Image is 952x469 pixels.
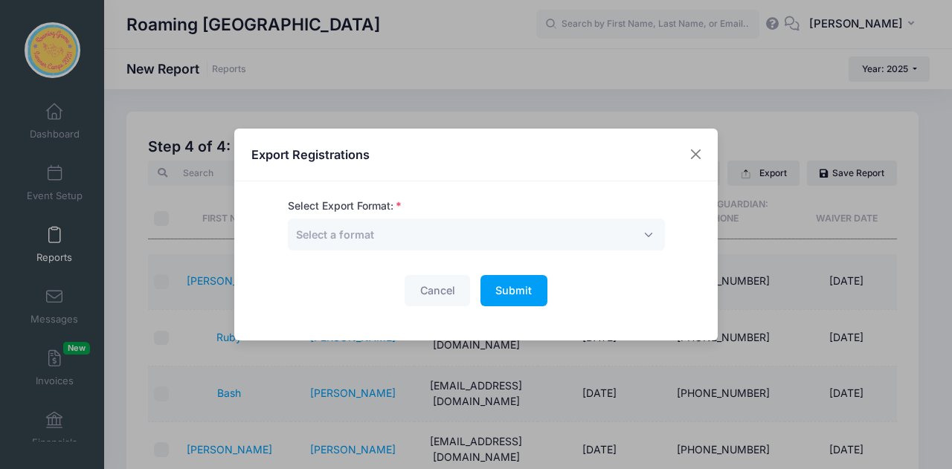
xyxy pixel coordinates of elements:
[296,227,374,242] span: Select a format
[296,228,374,241] span: Select a format
[683,141,710,168] button: Close
[405,275,470,307] button: Cancel
[288,198,402,214] label: Select Export Format:
[251,146,370,164] h4: Export Registrations
[288,219,665,250] span: Select a format
[495,284,532,297] span: Submit
[480,275,547,307] button: Submit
